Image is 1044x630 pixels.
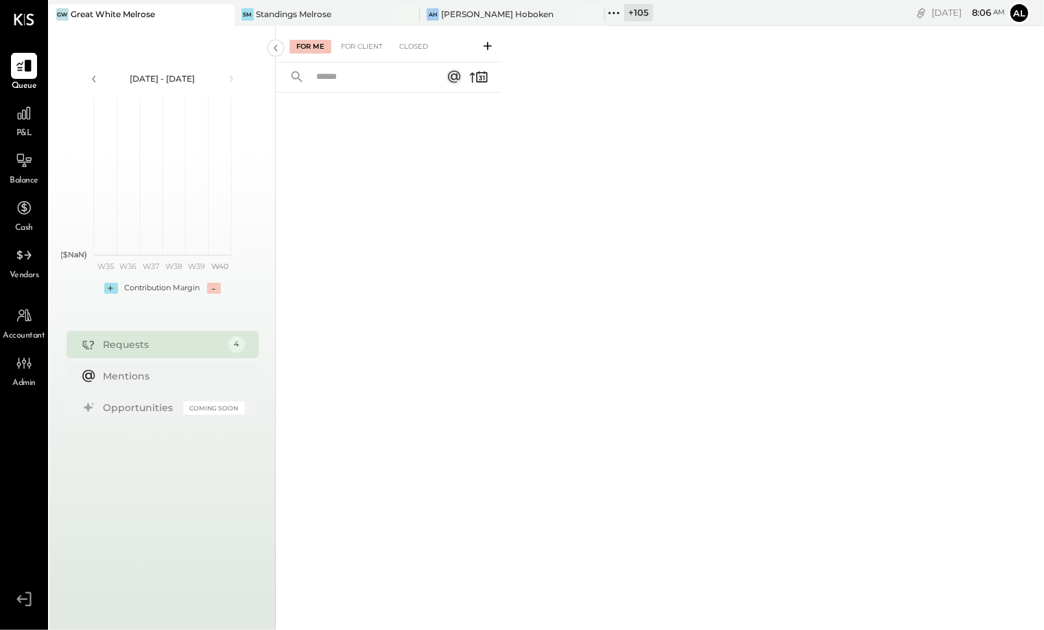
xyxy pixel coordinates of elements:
div: Standings Melrose [256,8,331,20]
a: Balance [1,148,47,187]
text: W35 [97,261,113,271]
span: Vendors [10,270,39,282]
span: Queue [12,80,37,93]
div: For Me [289,40,331,54]
text: W37 [143,261,159,271]
span: Accountant [3,330,45,342]
span: Cash [15,222,33,235]
text: W40 [211,261,228,271]
div: GW [56,8,69,21]
div: [DATE] [932,6,1005,19]
div: [PERSON_NAME] Hoboken [441,8,554,20]
div: Great White Melrose [71,8,155,20]
text: W39 [188,261,205,271]
text: ($NaN) [60,250,87,259]
span: Admin [12,377,36,390]
span: P&L [16,128,32,140]
div: + [104,283,118,294]
div: Requests [104,338,222,351]
div: Coming Soon [183,401,245,415]
a: P&L [1,100,47,140]
div: For Client [334,40,390,54]
a: Queue [1,53,47,93]
div: Opportunities [104,401,176,415]
span: Balance [10,175,38,187]
a: Vendors [1,242,47,282]
div: + 105 [624,4,653,21]
button: Al [1008,2,1030,24]
div: Closed [392,40,435,54]
div: - [207,283,221,294]
div: copy link [914,5,928,20]
div: 4 [228,336,245,353]
div: AH [427,8,439,21]
text: W36 [119,261,137,271]
div: [DATE] - [DATE] [104,73,221,84]
a: Cash [1,195,47,235]
div: SM [241,8,254,21]
a: Accountant [1,303,47,342]
div: Mentions [104,369,238,383]
div: Contribution Margin [125,283,200,294]
a: Admin [1,350,47,390]
text: W38 [165,261,182,271]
